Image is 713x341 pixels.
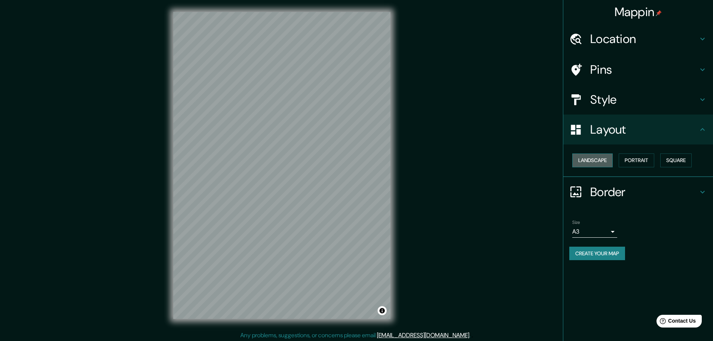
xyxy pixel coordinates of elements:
canvas: Map [173,12,390,319]
div: Location [563,24,713,54]
div: Border [563,177,713,207]
button: Landscape [572,153,613,167]
p: Any problems, suggestions, or concerns please email . [240,331,470,340]
h4: Style [590,92,698,107]
h4: Pins [590,62,698,77]
button: Square [660,153,692,167]
h4: Layout [590,122,698,137]
h4: Border [590,185,698,200]
div: . [470,331,472,340]
img: pin-icon.png [656,10,662,16]
label: Size [572,219,580,225]
h4: Location [590,31,698,46]
iframe: Help widget launcher [646,312,705,333]
div: A3 [572,226,617,238]
h4: Mappin [615,4,662,19]
div: Style [563,85,713,115]
div: . [472,331,473,340]
div: Pins [563,55,713,85]
button: Toggle attribution [378,306,387,315]
button: Portrait [619,153,654,167]
button: Create your map [569,247,625,261]
a: [EMAIL_ADDRESS][DOMAIN_NAME] [377,331,469,339]
div: Layout [563,115,713,144]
